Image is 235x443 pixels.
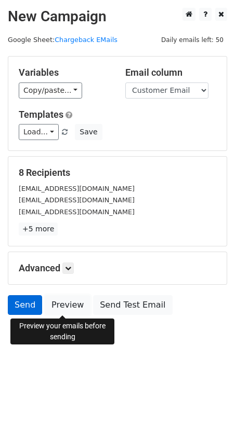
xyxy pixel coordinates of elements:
small: [EMAIL_ADDRESS][DOMAIN_NAME] [19,185,135,192]
span: Daily emails left: 50 [158,34,227,46]
h5: Email column [125,67,216,78]
a: +5 more [19,223,58,236]
small: Google Sheet: [8,36,117,44]
small: [EMAIL_ADDRESS][DOMAIN_NAME] [19,208,135,216]
a: Copy/paste... [19,82,82,99]
a: Send [8,295,42,315]
a: Load... [19,124,59,140]
div: Preview your emails before sending [10,319,114,344]
h2: New Campaign [8,8,227,25]
button: Save [75,124,102,140]
a: Send Test Email [93,295,172,315]
a: Chargeback EMails [55,36,117,44]
iframe: Chat Widget [183,393,235,443]
a: Preview [45,295,90,315]
a: Daily emails left: 50 [158,36,227,44]
h5: 8 Recipients [19,167,216,178]
h5: Variables [19,67,110,78]
h5: Advanced [19,262,216,274]
small: [EMAIL_ADDRESS][DOMAIN_NAME] [19,196,135,204]
a: Templates [19,109,63,120]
